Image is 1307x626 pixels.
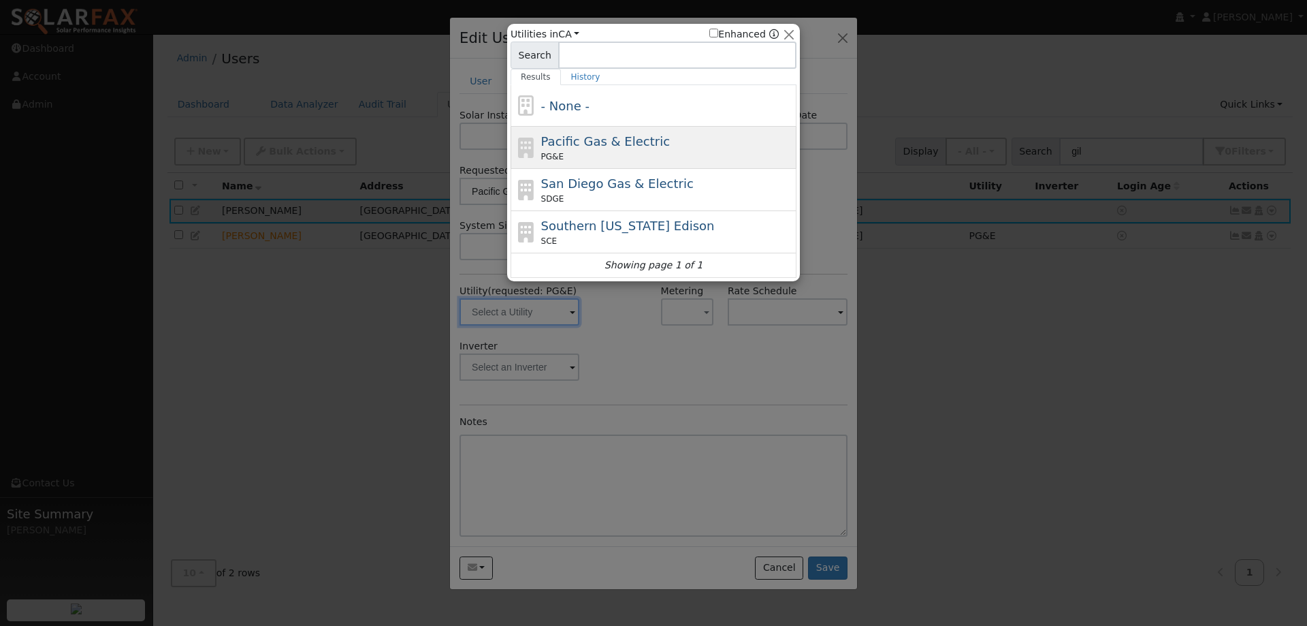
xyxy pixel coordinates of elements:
[541,235,558,247] span: SCE
[541,151,564,163] span: PG&E
[561,69,611,85] a: History
[511,69,561,85] a: Results
[541,219,715,233] span: Southern [US_STATE] Edison
[604,258,703,272] i: Showing page 1 of 1
[541,99,590,113] span: - None -
[541,134,670,148] span: Pacific Gas & Electric
[541,176,694,191] span: San Diego Gas & Electric
[511,42,559,69] span: Search
[541,193,564,205] span: SDGE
